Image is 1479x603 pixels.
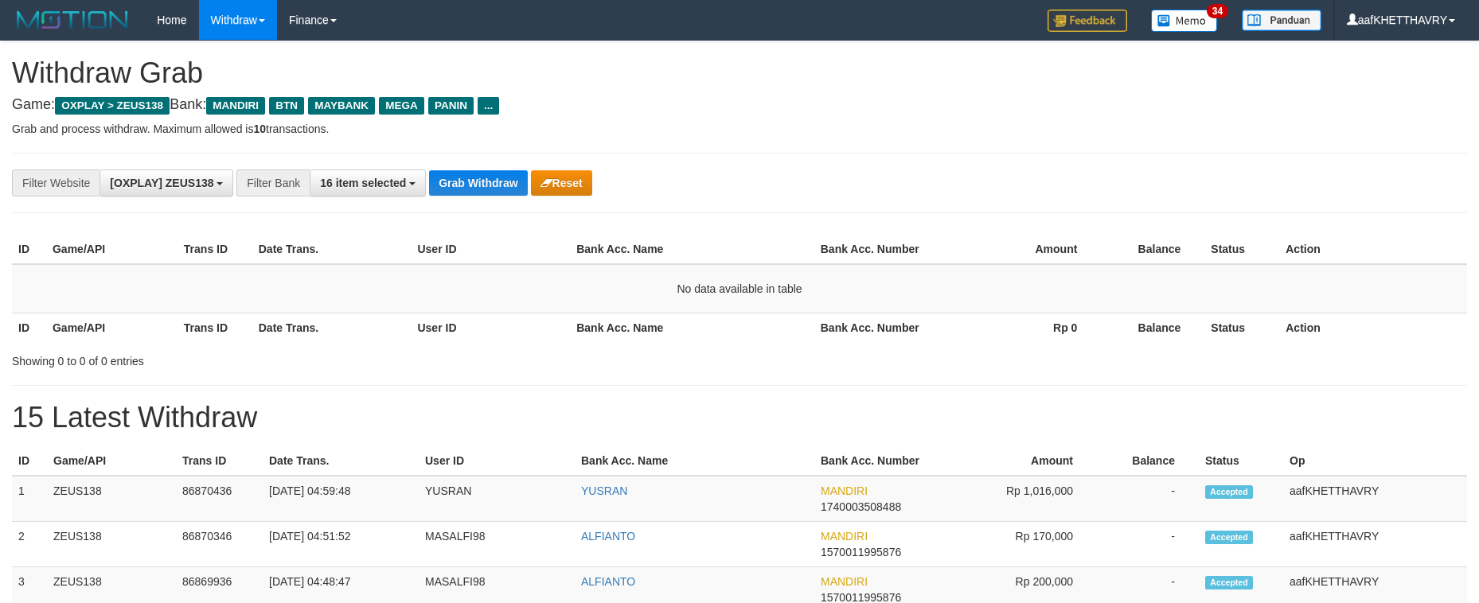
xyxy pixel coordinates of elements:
td: [DATE] 04:59:48 [263,476,419,522]
a: ALFIANTO [581,575,635,588]
td: 86870436 [176,476,263,522]
td: - [1097,476,1199,522]
h1: 15 Latest Withdraw [12,402,1467,434]
span: MANDIRI [821,530,868,543]
td: 86870346 [176,522,263,567]
td: YUSRAN [419,476,575,522]
span: MAYBANK [308,97,375,115]
a: ALFIANTO [581,530,635,543]
td: MASALFI98 [419,522,575,567]
th: Trans ID [176,446,263,476]
th: Status [1204,313,1279,342]
td: aafKHETTHAVRY [1283,522,1467,567]
td: aafKHETTHAVRY [1283,476,1467,522]
th: Balance [1101,235,1204,264]
td: 2 [12,522,47,567]
td: - [1097,522,1199,567]
th: ID [12,313,46,342]
h1: Withdraw Grab [12,57,1467,89]
th: Amount [944,446,1097,476]
span: MANDIRI [821,484,868,497]
th: Game/API [47,446,176,476]
th: Balance [1097,446,1199,476]
div: Showing 0 to 0 of 0 entries [12,347,604,369]
th: ID [12,235,46,264]
span: BTN [269,97,304,115]
td: ZEUS138 [47,476,176,522]
th: Action [1279,235,1467,264]
th: Rp 0 [946,313,1102,342]
th: User ID [411,313,570,342]
span: MANDIRI [821,575,868,588]
span: MEGA [379,97,424,115]
strong: 10 [253,123,266,135]
span: Accepted [1205,485,1253,499]
th: Bank Acc. Name [575,446,814,476]
span: Copy 1570011995876 to clipboard [821,546,901,558]
th: Bank Acc. Name [570,235,814,264]
h4: Game: Bank: [12,97,1467,113]
td: Rp 170,000 [944,522,1097,567]
span: ... [478,97,499,115]
span: Accepted [1205,531,1253,544]
img: panduan.png [1242,10,1321,31]
th: User ID [411,235,570,264]
span: PANIN [428,97,474,115]
th: Bank Acc. Number [814,313,946,342]
th: ID [12,446,47,476]
img: Feedback.jpg [1048,10,1127,32]
span: OXPLAY > ZEUS138 [55,97,170,115]
th: Date Trans. [252,235,412,264]
p: Grab and process withdraw. Maximum allowed is transactions. [12,121,1467,137]
span: Copy 1740003508488 to clipboard [821,500,901,513]
th: Game/API [46,235,178,264]
th: User ID [419,446,575,476]
td: No data available in table [12,264,1467,313]
a: YUSRAN [581,484,627,497]
td: 1 [12,476,47,522]
th: Status [1204,235,1279,264]
td: ZEUS138 [47,522,176,567]
th: Action [1279,313,1467,342]
td: Rp 1,016,000 [944,476,1097,522]
button: Reset [531,170,592,196]
th: Amount [946,235,1102,264]
th: Balance [1101,313,1204,342]
img: MOTION_logo.png [12,8,133,32]
th: Bank Acc. Name [570,313,814,342]
th: Date Trans. [252,313,412,342]
th: Trans ID [178,235,252,264]
th: Date Trans. [263,446,419,476]
button: 16 item selected [310,169,426,196]
img: Button%20Memo.svg [1151,10,1218,32]
th: Game/API [46,313,178,342]
span: Accepted [1205,576,1253,589]
div: Filter Bank [236,169,310,196]
th: Bank Acc. Number [814,446,944,476]
td: [DATE] 04:51:52 [263,522,419,567]
th: Trans ID [178,313,252,342]
th: Op [1283,446,1467,476]
span: 34 [1207,4,1228,18]
div: Filter Website [12,169,100,196]
span: MANDIRI [206,97,265,115]
th: Bank Acc. Number [814,235,946,264]
th: Status [1199,446,1283,476]
button: [OXPLAY] ZEUS138 [100,169,233,196]
span: 16 item selected [320,177,406,189]
span: [OXPLAY] ZEUS138 [110,177,213,189]
button: Grab Withdraw [429,170,527,196]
